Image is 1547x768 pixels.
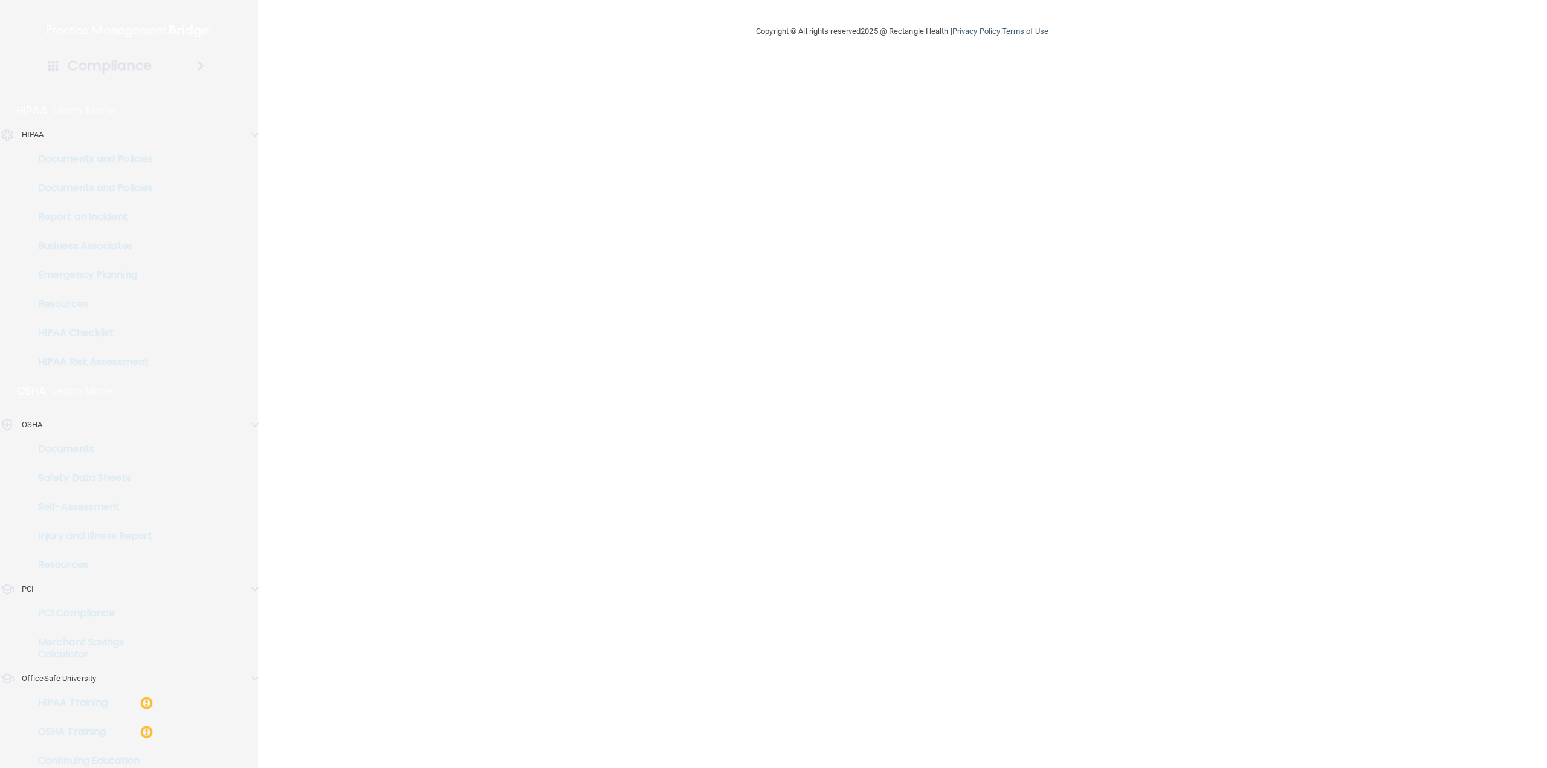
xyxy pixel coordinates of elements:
[8,726,106,738] p: OSHA Training
[8,327,173,339] p: HIPAA Checklist
[8,443,173,455] p: Documents
[8,559,173,571] p: Resources
[8,636,173,660] p: Merchant Savings Calculator
[53,103,117,118] p: Learn More!
[8,607,173,619] p: PCI Compliance
[8,211,173,223] p: Report an Incident
[952,27,1000,36] a: Privacy Policy
[8,356,173,368] p: HIPAA Risk Assessment
[8,153,173,165] p: Documents and Policies
[8,530,173,542] p: Injury and Illness Report
[139,695,154,711] img: warning-circle.0cc9ac19.png
[8,755,173,767] p: Continuing Education
[139,724,154,740] img: warning-circle.0cc9ac19.png
[16,103,47,118] p: HIPAA
[8,501,173,513] p: Self-Assessment
[22,127,44,142] p: HIPAA
[53,384,117,398] p: Learn More!
[8,697,108,709] p: HIPAA Training
[47,19,211,43] img: PMB logo
[68,57,152,74] h4: Compliance
[8,182,173,194] p: Documents and Policies
[22,418,42,432] p: OSHA
[8,269,173,281] p: Emergency Planning
[8,298,173,310] p: Resources
[22,671,96,686] p: OfficeSafe University
[1002,27,1048,36] a: Terms of Use
[8,240,173,252] p: Business Associates
[22,582,34,596] p: PCI
[8,472,173,484] p: Safety Data Sheets
[16,384,47,398] p: OSHA
[682,12,1123,51] div: Copyright © All rights reserved 2025 @ Rectangle Health | |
